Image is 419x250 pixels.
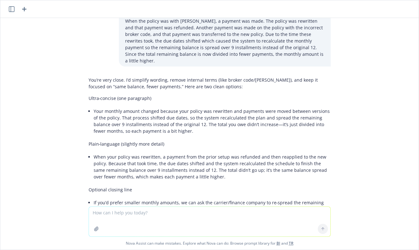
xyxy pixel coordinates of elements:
li: When your policy was rewritten, a payment from the prior setup was refunded and then reapplied to... [94,152,331,181]
p: Plain‑language (slightly more detail) [89,141,331,147]
li: If you’d prefer smaller monthly amounts, we can ask the carrier/finance company to re‑spread the ... [94,198,331,214]
p: You’re very close. I’d simplify wording, remove internal terms (like broker code/[PERSON_NAME]), ... [89,77,331,90]
a: TR [289,241,294,246]
span: Nova Assist can make mistakes. Explore what Nova can do: Browse prompt library for and [3,237,416,250]
li: Your monthly amount changed because your policy was rewritten and payments were moved between ver... [94,107,331,136]
a: BI [276,241,280,246]
p: Optional closing line [89,186,331,193]
p: Ultra‑concise (one paragraph) [89,95,331,102]
p: When the policy was with [PERSON_NAME], a payment was made. The policy was rewritten and that pay... [125,18,324,64]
